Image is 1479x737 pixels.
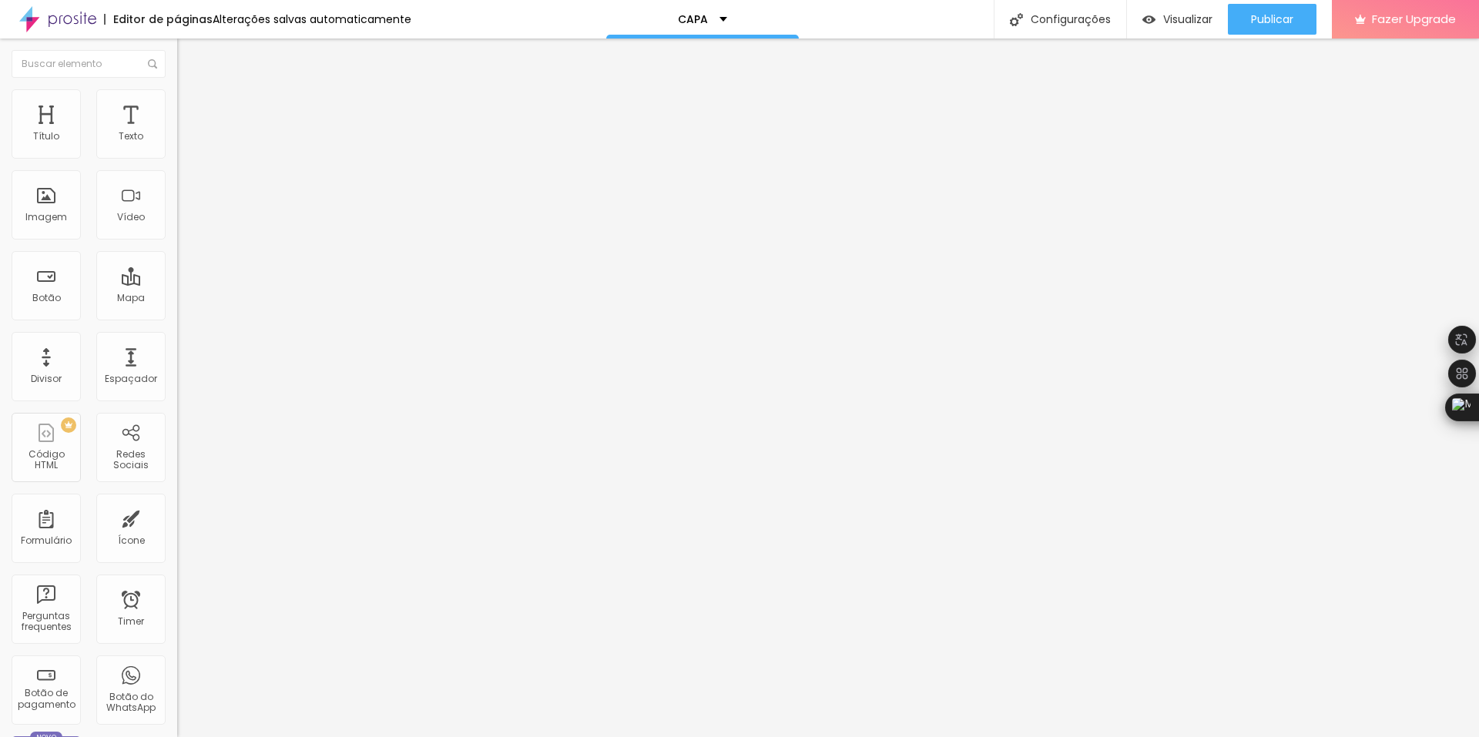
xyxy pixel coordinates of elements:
[104,14,213,25] div: Editor de páginas
[15,449,76,471] div: Código HTML
[33,131,59,142] div: Título
[118,616,144,627] div: Timer
[1163,13,1212,25] span: Visualizar
[1372,12,1456,25] span: Fazer Upgrade
[118,535,145,546] div: Ícone
[1010,13,1023,26] img: Icone
[25,212,67,223] div: Imagem
[12,50,166,78] input: Buscar elemento
[105,374,157,384] div: Espaçador
[177,39,1479,737] iframe: Editor
[213,14,411,25] div: Alterações salvas automaticamente
[117,293,145,303] div: Mapa
[1251,13,1293,25] span: Publicar
[100,692,161,714] div: Botão do WhatsApp
[119,131,143,142] div: Texto
[117,212,145,223] div: Vídeo
[31,374,62,384] div: Divisor
[148,59,157,69] img: Icone
[1228,4,1316,35] button: Publicar
[15,688,76,710] div: Botão de pagamento
[100,449,161,471] div: Redes Sociais
[678,14,708,25] p: CAPA
[32,293,61,303] div: Botão
[15,611,76,633] div: Perguntas frequentes
[1127,4,1228,35] button: Visualizar
[21,535,72,546] div: Formulário
[1142,13,1155,26] img: view-1.svg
